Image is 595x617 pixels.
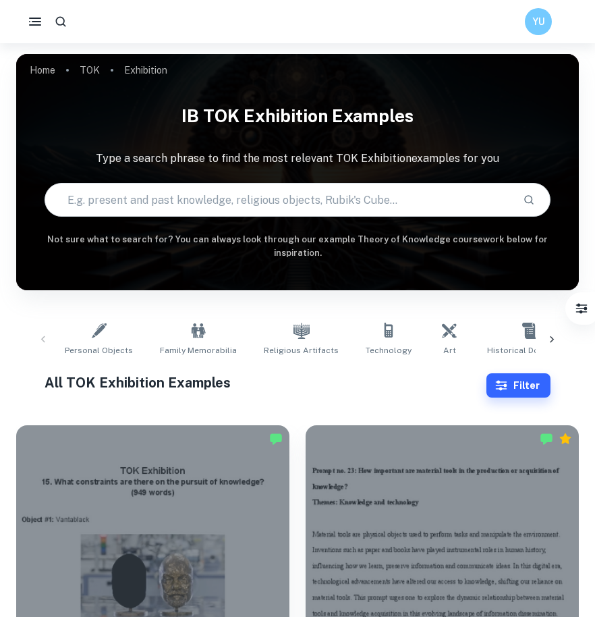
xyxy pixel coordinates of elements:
h6: YU [531,14,546,29]
button: Filter [568,295,595,322]
h1: IB TOK Exhibition examples [16,97,579,134]
h1: All TOK Exhibition Examples [45,373,487,393]
a: Home [30,61,55,80]
span: Personal Objects [65,344,133,356]
p: Exhibition [124,63,167,78]
img: Marked [269,432,283,446]
img: Marked [540,432,553,446]
span: Religious Artifacts [264,344,339,356]
input: E.g. present and past knowledge, religious objects, Rubik's Cube... [45,181,513,219]
button: Search [517,188,540,211]
span: Family Memorabilia [160,344,237,356]
span: Art [443,344,456,356]
button: Filter [486,373,550,398]
span: Technology [366,344,412,356]
button: YU [525,8,552,35]
p: Type a search phrase to find the most relevant TOK Exhibition examples for you [16,151,579,167]
div: Premium [559,432,572,446]
span: Historical Documents [487,344,573,356]
h6: Not sure what to search for? You can always look through our example Theory of Knowledge coursewo... [16,233,579,261]
a: TOK [80,61,100,80]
